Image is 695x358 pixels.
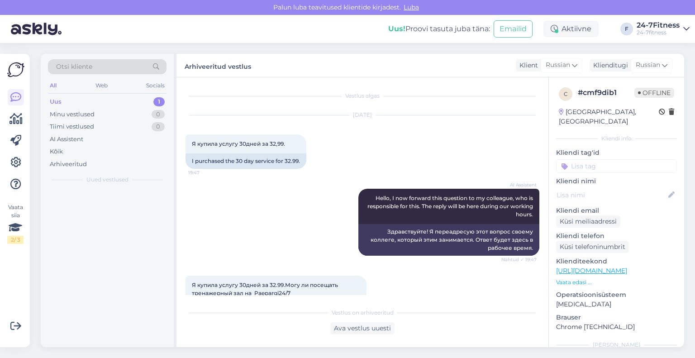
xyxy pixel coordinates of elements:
[401,3,422,11] span: Luba
[620,23,633,35] div: F
[50,97,62,106] div: Uus
[556,278,677,286] p: Vaata edasi ...
[192,140,285,147] span: Я купила услугу 30дней за 32,99.
[50,147,63,156] div: Kõik
[56,62,92,72] span: Otsi kliente
[556,322,677,332] p: Chrome [TECHNICAL_ID]
[590,61,628,70] div: Klienditugi
[186,153,306,169] div: I purchased the 30 day service for 32.99.
[556,148,677,158] p: Kliendi tag'id
[637,22,680,29] div: 24-7Fitness
[556,231,677,241] p: Kliendi telefon
[556,257,677,266] p: Klienditeekond
[634,88,674,98] span: Offline
[388,24,405,33] b: Uus!
[543,21,599,37] div: Aktiivne
[192,282,339,296] span: Я купила услугу 30дней за 32.99.Могу ли посещать тренажерный зал на Paepargi24/7
[152,122,165,131] div: 0
[556,313,677,322] p: Brauser
[578,87,634,98] div: # cmf9dib1
[556,159,677,173] input: Lisa tag
[564,91,568,97] span: c
[358,224,539,256] div: Здравствуйте! Я переадресую этот вопрос своему коллеге, который этим занимается. Ответ будет здес...
[516,61,538,70] div: Klient
[50,122,94,131] div: Tiimi vestlused
[556,290,677,300] p: Operatsioonisüsteem
[388,24,490,34] div: Proovi tasuta juba täna:
[367,195,534,218] span: Hello, I now forward this question to my colleague, who is responsible for this. The reply will b...
[494,20,533,38] button: Emailid
[144,80,167,91] div: Socials
[556,177,677,186] p: Kliendi nimi
[636,60,660,70] span: Russian
[556,267,627,275] a: [URL][DOMAIN_NAME]
[556,341,677,349] div: [PERSON_NAME]
[7,203,24,244] div: Vaata siia
[330,322,395,334] div: Ava vestlus uuesti
[152,110,165,119] div: 0
[556,241,629,253] div: Küsi telefoninumbrit
[7,236,24,244] div: 2 / 3
[556,215,620,228] div: Küsi meiliaadressi
[185,59,251,72] label: Arhiveeritud vestlus
[559,107,659,126] div: [GEOGRAPHIC_DATA], [GEOGRAPHIC_DATA]
[7,61,24,78] img: Askly Logo
[556,134,677,143] div: Kliendi info
[332,309,394,317] span: Vestlus on arhiveeritud
[48,80,58,91] div: All
[153,97,165,106] div: 1
[503,181,537,188] span: AI Assistent
[50,160,87,169] div: Arhiveeritud
[186,111,539,119] div: [DATE]
[86,176,129,184] span: Uued vestlused
[186,92,539,100] div: Vestlus algas
[188,169,222,176] span: 19:47
[557,190,666,200] input: Lisa nimi
[556,206,677,215] p: Kliendi email
[637,22,690,36] a: 24-7Fitness24-7fitness
[501,256,537,263] span: Nähtud ✓ 19:47
[50,135,83,144] div: AI Assistent
[94,80,109,91] div: Web
[546,60,570,70] span: Russian
[50,110,95,119] div: Minu vestlused
[637,29,680,36] div: 24-7fitness
[556,300,677,309] p: [MEDICAL_DATA]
